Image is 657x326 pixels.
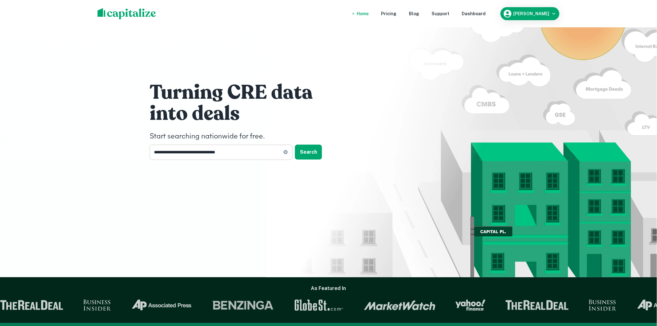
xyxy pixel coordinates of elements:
[362,300,434,310] img: Market Watch
[129,300,191,311] img: Associated Press
[454,300,484,311] img: Yahoo Finance
[504,300,567,310] img: The Real Deal
[292,300,342,311] img: GlobeSt
[501,7,560,20] button: [PERSON_NAME]
[82,300,110,311] img: Business Insider
[150,101,336,126] h1: into deals
[626,276,657,306] iframe: Chat Widget
[409,10,419,17] a: Blog
[295,145,322,160] button: Search
[97,8,156,19] img: capitalize-logo.png
[311,285,346,292] h6: As Featured In
[357,10,369,17] a: Home
[432,10,449,17] a: Support
[381,10,396,17] a: Pricing
[514,11,550,16] h6: [PERSON_NAME]
[210,300,272,311] img: Benzinga
[150,131,336,142] h4: Start searching nationwide for free.
[150,80,336,105] h1: Turning CRE data
[462,10,486,17] a: Dashboard
[587,300,615,311] img: Business Insider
